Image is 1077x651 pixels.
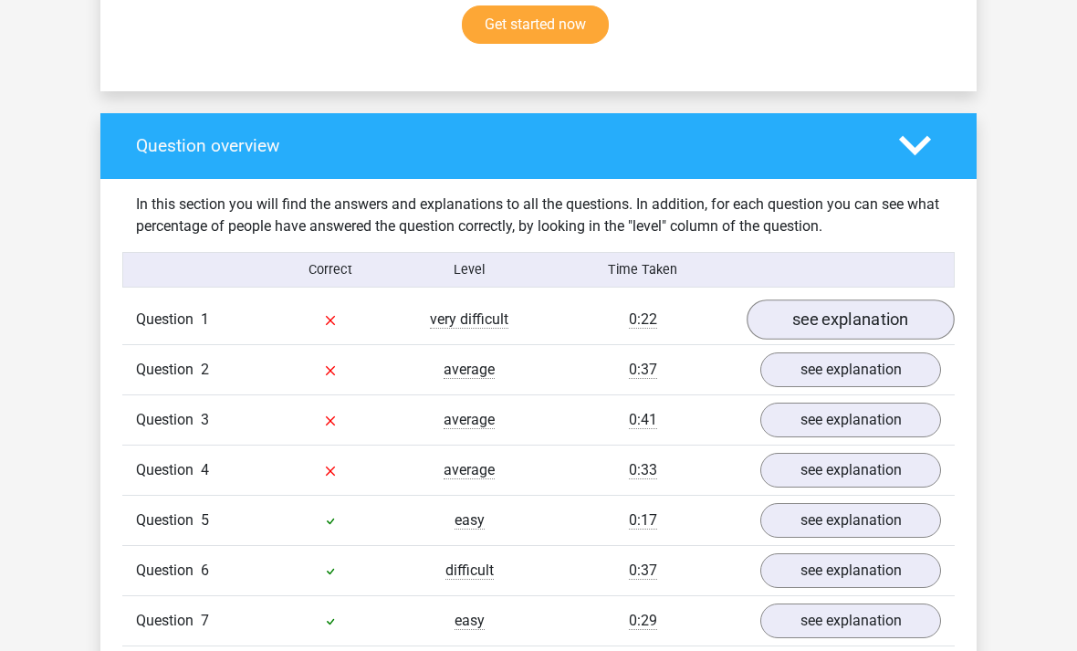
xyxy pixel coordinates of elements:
span: average [444,462,495,480]
span: 0:17 [629,512,657,530]
span: Question [136,410,201,432]
a: see explanation [760,604,941,639]
span: Question [136,460,201,482]
div: In this section you will find the answers and explanations to all the questions. In addition, for... [122,194,955,238]
div: Correct [262,261,401,280]
span: easy [455,613,485,631]
span: 0:41 [629,412,657,430]
a: Get started now [462,6,609,45]
span: 0:22 [629,311,657,330]
span: 0:37 [629,562,657,581]
span: difficult [445,562,494,581]
span: 4 [201,462,209,479]
div: Time Taken [538,261,747,280]
a: see explanation [760,554,941,589]
span: 5 [201,512,209,530]
span: Question [136,611,201,633]
a: see explanation [760,404,941,438]
a: see explanation [760,353,941,388]
span: average [444,362,495,380]
span: 3 [201,412,209,429]
span: easy [455,512,485,530]
div: Level [400,261,538,280]
span: Question [136,310,201,331]
span: very difficult [430,311,508,330]
span: 6 [201,562,209,580]
a: see explanation [760,454,941,488]
span: 0:29 [629,613,657,631]
a: see explanation [760,504,941,539]
span: 1 [201,311,209,329]
h4: Question overview [136,136,872,157]
span: 2 [201,362,209,379]
span: Question [136,510,201,532]
span: 0:37 [629,362,657,380]
span: 7 [201,613,209,630]
a: see explanation [747,301,955,341]
span: Question [136,360,201,382]
span: Question [136,561,201,583]
span: average [444,412,495,430]
span: 0:33 [629,462,657,480]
